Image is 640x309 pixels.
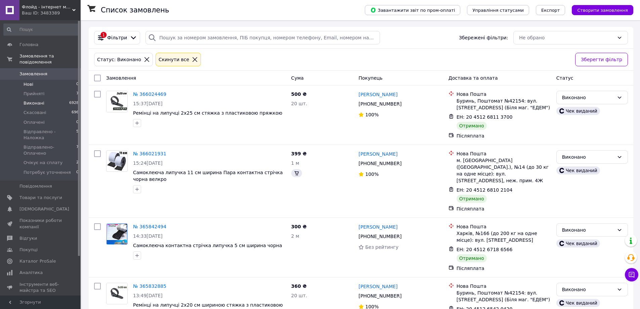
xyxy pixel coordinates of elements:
span: Аналітика [19,270,43,276]
img: Фото товару [106,224,127,244]
span: 100% [365,171,379,177]
span: Покупець [358,75,382,81]
a: Фото товару [106,150,128,172]
span: Повідомлення [19,183,52,189]
span: [DEMOGRAPHIC_DATA] [19,206,69,212]
span: [PHONE_NUMBER] [358,101,401,107]
img: Фото товару [106,151,127,171]
span: Відгуки [19,235,37,241]
span: Збережені фільтри: [459,34,508,41]
div: Нова Пошта [457,223,551,230]
span: Скасовані [24,110,46,116]
span: 0 [76,119,79,125]
span: 0 [76,81,79,87]
button: Зберегти фільтр [575,53,628,66]
span: Замовлення та повідомлення [19,53,81,65]
span: ЕН: 20 4512 6718 6566 [457,247,513,252]
div: м. [GEOGRAPHIC_DATA] ([GEOGRAPHIC_DATA].), №14 (до 30 кг на одне місце): вул. [STREET_ADDRESS], н... [457,157,551,184]
span: 500 ₴ [291,91,307,97]
span: 13:49[DATE] [133,293,163,298]
a: [PERSON_NAME] [358,224,397,230]
span: Інструменти веб-майстра та SEO [19,281,62,294]
span: ЕН: 20 4512 6811 3700 [457,114,513,120]
a: [PERSON_NAME] [358,91,397,98]
span: 20 шт. [291,101,307,106]
input: Пошук за номером замовлення, ПІБ покупця, номером телефону, Email, номером накладної [145,31,380,44]
span: Оплачені [24,119,45,125]
span: 100% [365,112,379,117]
div: Виконано [562,153,614,161]
a: Фото товару [106,91,128,112]
span: Флойд - інтернет магазин [22,4,72,10]
div: Cкинути все [157,56,190,63]
button: Чат з покупцем [625,268,638,281]
div: Післяплата [457,265,551,272]
span: 300 ₴ [291,224,307,229]
span: Доставка та оплата [449,75,498,81]
input: Пошук [3,24,79,36]
span: 360 ₴ [291,283,307,289]
h1: Список замовлень [101,6,169,14]
div: Чек виданий [556,107,600,115]
span: Виконані [24,100,44,106]
a: Самоклеюча контактна стрічка липучка 5 см ширина чорна [133,243,282,248]
span: Прийняті [24,91,44,97]
span: Зберегти фільтр [581,56,622,63]
span: 7 [76,144,79,156]
span: Без рейтингу [365,244,398,250]
a: № 366021931 [133,151,166,156]
button: Управління статусами [467,5,529,15]
span: [PHONE_NUMBER] [358,293,401,299]
div: Не обрано [519,34,614,41]
a: № 366024469 [133,91,166,97]
span: 5 [76,129,79,141]
a: Самоклеюча липучка 11 см ширина Пара контактна стрічка чорна велкро [133,170,283,182]
span: 2 м [291,233,299,239]
button: Експорт [536,5,565,15]
div: Нова Пошта [457,283,551,289]
span: Каталог ProSale [19,258,56,264]
span: Створити замовлення [577,8,628,13]
span: 15:37[DATE] [133,101,163,106]
div: Післяплата [457,132,551,139]
span: [PHONE_NUMBER] [358,161,401,166]
span: 696 [72,110,79,116]
span: [PHONE_NUMBER] [358,234,401,239]
span: Завантажити звіт по пром-оплаті [370,7,455,13]
button: Створити замовлення [572,5,633,15]
span: Покупці [19,247,38,253]
span: Очікує на сплату [24,160,62,166]
span: Статус [556,75,573,81]
span: Товари та послуги [19,195,62,201]
div: Отримано [457,122,487,130]
span: 20 шт. [291,293,307,298]
span: Нові [24,81,33,87]
span: Замовлення [106,75,136,81]
a: Фото товару [106,283,128,304]
span: Відправлено - Наложка [24,129,76,141]
span: Показники роботи компанії [19,218,62,230]
div: Нова Пошта [457,91,551,98]
button: Завантажити звіт по пром-оплаті [365,5,460,15]
span: 15:24[DATE] [133,160,163,166]
div: Буринь, Поштомат №42154: вул. [STREET_ADDRESS] (Біля маг. "ЕДЕМ") [457,289,551,303]
div: Чек виданий [556,166,600,175]
a: Ремінці на липучці 2х25 см стяжка з пластиковою пряжкою [133,110,282,116]
div: Харків, №166 (до 200 кг на одне місце): вул. [STREET_ADDRESS] [457,230,551,243]
div: Чек виданий [556,299,600,307]
span: ЕН: 20 4512 6810 2104 [457,187,513,193]
span: 6928 [69,100,79,106]
span: Потребує уточнення [24,169,71,176]
span: Cума [291,75,304,81]
img: Фото товару [106,283,127,304]
a: [PERSON_NAME] [358,151,397,157]
a: № 365832885 [133,283,166,289]
div: Отримано [457,195,487,203]
span: Замовлення [19,71,47,77]
span: Експорт [541,8,560,13]
a: [PERSON_NAME] [358,283,397,290]
span: 14:33[DATE] [133,233,163,239]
